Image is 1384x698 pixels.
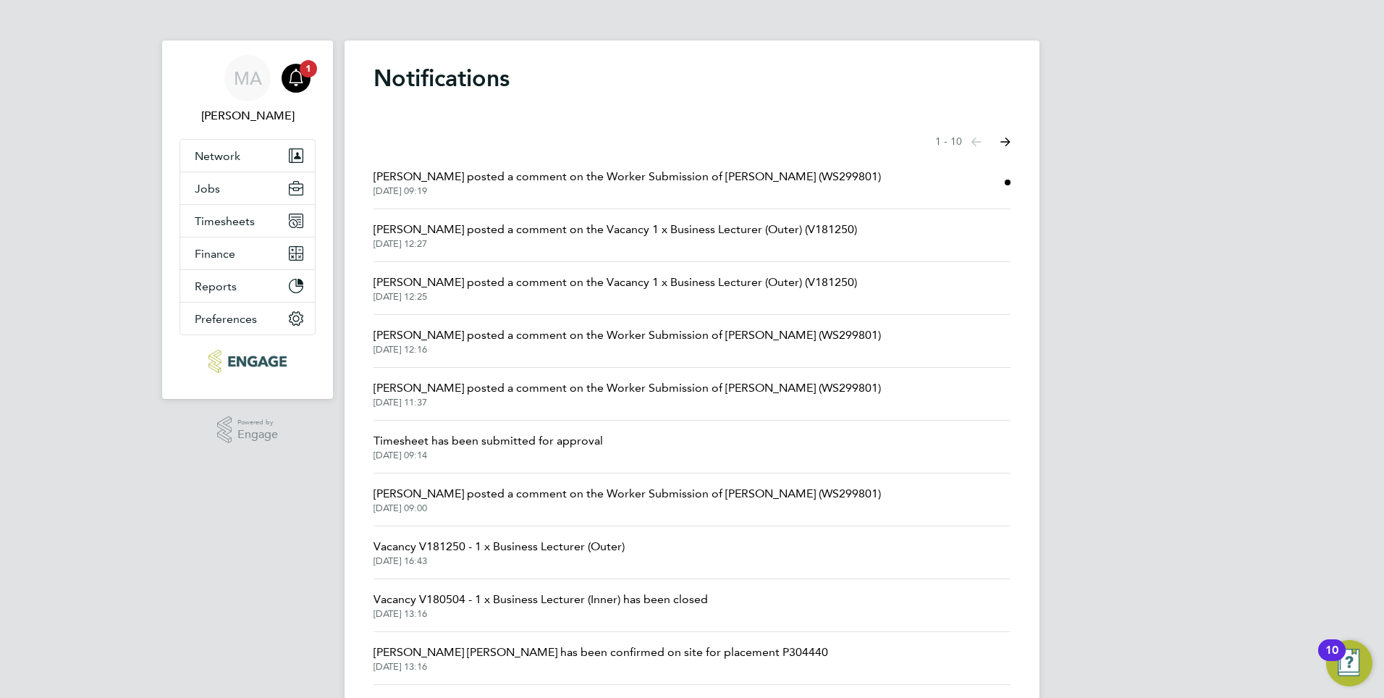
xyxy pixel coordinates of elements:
button: Open Resource Center, 10 new notifications [1326,640,1372,686]
span: [PERSON_NAME] posted a comment on the Worker Submission of [PERSON_NAME] (WS299801) [374,168,881,185]
a: Go to home page [180,350,316,373]
a: [PERSON_NAME] posted a comment on the Vacancy 1 x Business Lecturer (Outer) (V181250)[DATE] 12:25 [374,274,857,303]
a: [PERSON_NAME] posted a comment on the Worker Submission of [PERSON_NAME] (WS299801)[DATE] 12:16 [374,327,881,356]
span: Mahnaz Asgari Joorshari [180,107,316,125]
button: Preferences [180,303,315,335]
span: [DATE] 09:00 [374,503,881,514]
span: [PERSON_NAME] posted a comment on the Worker Submission of [PERSON_NAME] (WS299801) [374,379,881,397]
span: Finance [195,247,235,261]
a: [PERSON_NAME] posted a comment on the Worker Submission of [PERSON_NAME] (WS299801)[DATE] 11:37 [374,379,881,408]
h1: Notifications [374,64,1010,93]
span: Timesheets [195,214,255,228]
a: Vacancy V181250 - 1 x Business Lecturer (Outer)[DATE] 16:43 [374,538,625,567]
span: [DATE] 16:43 [374,555,625,567]
nav: Select page of notifications list [935,127,1010,156]
a: 1 [282,55,311,101]
span: Powered by [237,416,278,429]
a: [PERSON_NAME] posted a comment on the Worker Submission of [PERSON_NAME] (WS299801)[DATE] 09:00 [374,485,881,514]
a: Vacancy V180504 - 1 x Business Lecturer (Inner) has been closed[DATE] 13:16 [374,591,708,620]
span: Jobs [195,182,220,195]
span: [DATE] 11:37 [374,397,881,408]
span: Engage [237,429,278,441]
span: [DATE] 12:16 [374,344,881,356]
span: [PERSON_NAME] posted a comment on the Vacancy 1 x Business Lecturer (Outer) (V181250) [374,274,857,291]
span: Timesheet has been submitted for approval [374,432,603,450]
nav: Main navigation [162,41,333,399]
button: Reports [180,270,315,302]
div: 10 [1325,650,1338,669]
button: Jobs [180,172,315,204]
span: [DATE] 12:27 [374,238,857,250]
span: Network [195,149,240,163]
a: [PERSON_NAME] [PERSON_NAME] has been confirmed on site for placement P304440[DATE] 13:16 [374,644,828,673]
span: MA [234,69,262,88]
img: ncclondon-logo-retina.png [208,350,286,373]
button: Network [180,140,315,172]
span: [DATE] 13:16 [374,661,828,673]
a: Timesheet has been submitted for approval[DATE] 09:14 [374,432,603,461]
a: [PERSON_NAME] posted a comment on the Vacancy 1 x Business Lecturer (Outer) (V181250)[DATE] 12:27 [374,221,857,250]
span: Vacancy V181250 - 1 x Business Lecturer (Outer) [374,538,625,555]
span: [PERSON_NAME] posted a comment on the Vacancy 1 x Business Lecturer (Outer) (V181250) [374,221,857,238]
span: Reports [195,279,237,293]
span: [DATE] 09:19 [374,185,881,197]
span: [PERSON_NAME] posted a comment on the Worker Submission of [PERSON_NAME] (WS299801) [374,485,881,503]
span: 1 [300,60,317,77]
button: Finance [180,237,315,269]
span: [PERSON_NAME] [PERSON_NAME] has been confirmed on site for placement P304440 [374,644,828,661]
span: 1 - 10 [935,135,962,149]
a: Powered byEngage [217,416,279,444]
span: [DATE] 09:14 [374,450,603,461]
a: MA[PERSON_NAME] [180,55,316,125]
a: [PERSON_NAME] posted a comment on the Worker Submission of [PERSON_NAME] (WS299801)[DATE] 09:19 [374,168,881,197]
span: [DATE] 13:16 [374,608,708,620]
span: Preferences [195,312,257,326]
button: Timesheets [180,205,315,237]
span: [PERSON_NAME] posted a comment on the Worker Submission of [PERSON_NAME] (WS299801) [374,327,881,344]
span: [DATE] 12:25 [374,291,857,303]
span: Vacancy V180504 - 1 x Business Lecturer (Inner) has been closed [374,591,708,608]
